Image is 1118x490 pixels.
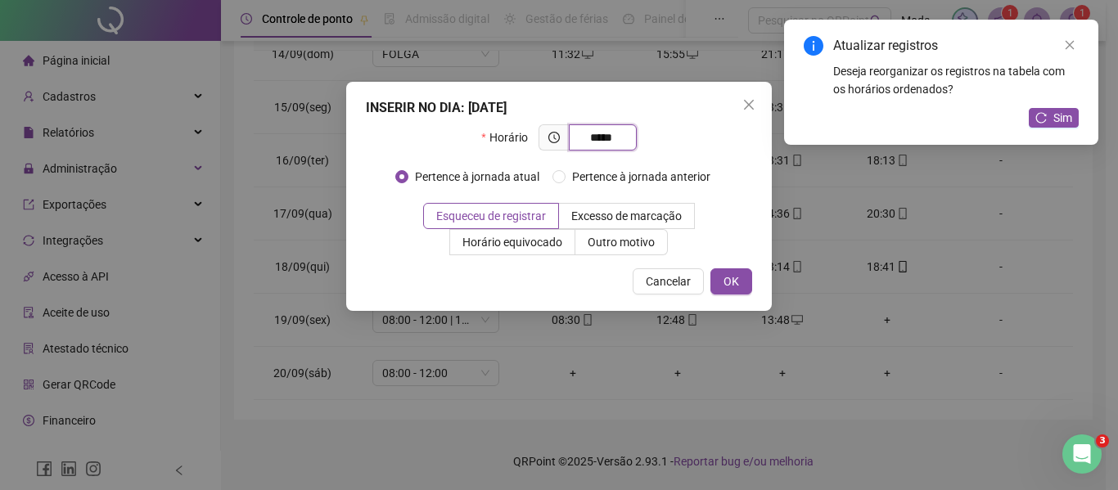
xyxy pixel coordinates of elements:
[481,124,538,151] label: Horário
[566,168,717,186] span: Pertence à jornada anterior
[571,209,682,223] span: Excesso de marcação
[366,98,752,118] div: INSERIR NO DIA : [DATE]
[1035,112,1047,124] span: reload
[633,268,704,294] button: Cancelar
[1053,109,1072,127] span: Sim
[462,236,562,249] span: Horário equivocado
[833,62,1079,98] div: Deseja reorganizar os registros na tabela com os horários ordenados?
[736,92,762,118] button: Close
[724,272,739,290] span: OK
[1029,108,1079,128] button: Sim
[1096,434,1109,447] span: 3
[1062,434,1102,474] iframe: Intercom live chat
[710,268,752,294] button: OK
[548,132,560,143] span: clock-circle
[588,236,655,249] span: Outro motivo
[833,36,1079,56] div: Atualizar registros
[436,209,546,223] span: Esqueceu de registrar
[804,36,823,56] span: info-circle
[646,272,691,290] span: Cancelar
[742,98,755,111] span: close
[408,168,546,186] span: Pertence à jornada atual
[1061,36,1079,54] a: Close
[1064,39,1075,51] span: close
